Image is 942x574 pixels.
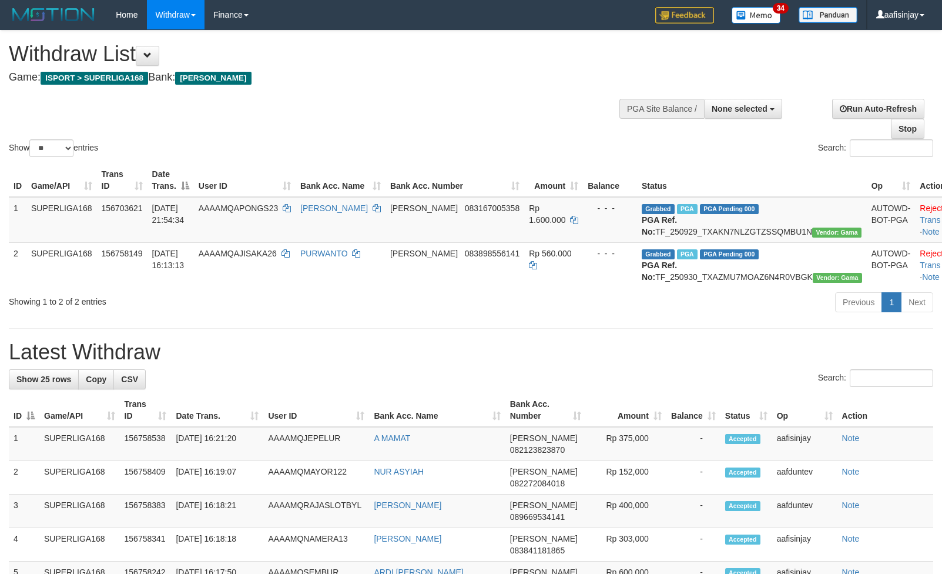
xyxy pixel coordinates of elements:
[867,197,916,243] td: AUTOWD-BOT-PGA
[465,203,519,213] span: Copy 083167005358 to clipboard
[772,393,837,427] th: Op: activate to sort column ascending
[374,500,441,510] a: [PERSON_NAME]
[147,163,194,197] th: Date Trans.: activate to sort column descending
[300,203,368,213] a: [PERSON_NAME]
[850,369,933,387] input: Search:
[9,495,39,528] td: 3
[39,461,120,495] td: SUPERLIGA168
[655,7,714,24] img: Feedback.jpg
[510,546,565,555] span: Copy 083841181865 to clipboard
[842,433,860,443] a: Note
[9,528,39,562] td: 4
[642,204,675,214] span: Grabbed
[586,427,666,461] td: Rp 375,000
[120,461,172,495] td: 156758409
[9,369,79,389] a: Show 25 rows
[194,163,296,197] th: User ID: activate to sort column ascending
[850,139,933,157] input: Search:
[171,461,263,495] td: [DATE] 16:19:07
[97,163,147,197] th: Trans ID: activate to sort column ascending
[772,427,837,461] td: aafisinjay
[510,467,578,476] span: [PERSON_NAME]
[263,393,369,427] th: User ID: activate to sort column ascending
[296,163,385,197] th: Bank Acc. Name: activate to sort column ascending
[510,479,565,488] span: Copy 082272084018 to clipboard
[637,197,867,243] td: TF_250929_TXAKN7NLZGTZSSQMBU1N
[837,393,933,427] th: Action
[666,528,720,562] td: -
[390,203,458,213] span: [PERSON_NAME]
[39,528,120,562] td: SUPERLIGA168
[121,375,138,384] span: CSV
[588,202,632,214] div: - - -
[263,461,369,495] td: AAAAMQMAYOR122
[199,249,277,258] span: AAAAMQAJISAKA26
[26,197,97,243] td: SUPERLIGA168
[171,393,263,427] th: Date Trans.: activate to sort column ascending
[922,272,940,282] a: Note
[369,393,505,427] th: Bank Acc. Name: activate to sort column ascending
[677,204,698,214] span: Marked by aafchhiseyha
[9,427,39,461] td: 1
[586,528,666,562] td: Rp 303,000
[300,249,348,258] a: PURWANTO
[390,249,458,258] span: [PERSON_NAME]
[175,72,251,85] span: [PERSON_NAME]
[9,139,98,157] label: Show entries
[642,249,675,259] span: Grabbed
[120,427,172,461] td: 156758538
[677,249,698,259] span: Marked by aafsoycanthlai
[510,445,565,455] span: Copy 082123823870 to clipboard
[812,228,861,238] span: Vendor URL: https://trx31.1velocity.biz
[86,375,106,384] span: Copy
[732,7,781,24] img: Button%20Memo.svg
[465,249,519,258] span: Copy 083898556141 to clipboard
[102,203,143,213] span: 156703621
[29,139,73,157] select: Showentries
[586,393,666,427] th: Amount: activate to sort column ascending
[712,104,767,114] span: None selected
[263,427,369,461] td: AAAAMQJEPELUR
[9,461,39,495] td: 2
[39,427,120,461] td: SUPERLIGA168
[901,292,933,312] a: Next
[867,242,916,288] td: AUTOWD-BOT-PGA
[666,427,720,461] td: -
[642,215,677,236] b: PGA Ref. No:
[78,369,114,389] a: Copy
[374,467,424,476] a: NUR ASYIAH
[505,393,586,427] th: Bank Acc. Number: activate to sort column ascending
[171,427,263,461] td: [DATE] 16:21:20
[772,495,837,528] td: aafduntev
[374,534,441,543] a: [PERSON_NAME]
[9,42,616,66] h1: Withdraw List
[772,461,837,495] td: aafduntev
[120,393,172,427] th: Trans ID: activate to sort column ascending
[9,197,26,243] td: 1
[832,99,924,119] a: Run Auto-Refresh
[510,500,578,510] span: [PERSON_NAME]
[619,99,704,119] div: PGA Site Balance /
[772,528,837,562] td: aafisinjay
[120,528,172,562] td: 156758341
[171,528,263,562] td: [DATE] 16:18:18
[725,501,760,511] span: Accepted
[9,242,26,288] td: 2
[9,393,39,427] th: ID: activate to sort column descending
[842,467,860,476] a: Note
[666,461,720,495] td: -
[529,203,565,225] span: Rp 1.600.000
[842,534,860,543] a: Note
[586,461,666,495] td: Rp 152,000
[835,292,882,312] a: Previous
[510,534,578,543] span: [PERSON_NAME]
[199,203,278,213] span: AAAAMQAPONGS23
[922,227,940,236] a: Note
[9,163,26,197] th: ID
[666,393,720,427] th: Balance: activate to sort column ascending
[120,495,172,528] td: 156758383
[171,495,263,528] td: [DATE] 16:18:21
[773,3,789,14] span: 34
[637,163,867,197] th: Status
[818,139,933,157] label: Search:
